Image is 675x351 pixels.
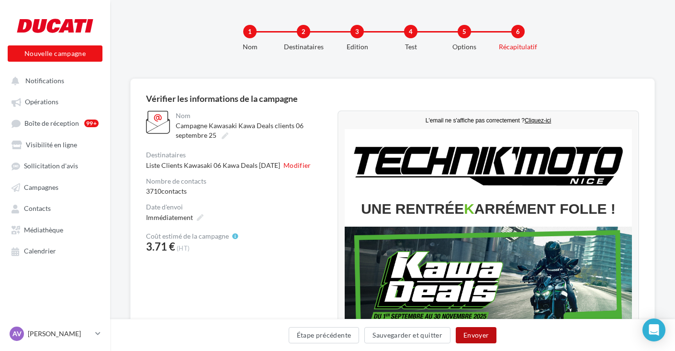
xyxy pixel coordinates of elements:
[84,120,99,127] div: 99+
[28,329,91,339] p: [PERSON_NAME]
[380,42,441,52] div: Test
[458,25,471,38] div: 5
[364,327,450,343] button: Sauvegarder et quitter
[176,121,304,139] span: Campagne Kawasaki Kawa Deals clients 06 septembre 25
[511,25,525,38] div: 6
[146,213,193,221] span: Immédiatement
[6,221,104,238] a: Médiathèque
[6,24,293,84] img: Logo_Technik_Moto_noir_recadre.jpg
[224,251,226,259] strong: !
[12,329,22,339] span: AV
[350,25,364,38] div: 3
[87,5,186,12] span: L'email ne s'affiche pas correctement ?
[146,178,330,185] div: Nombre de contacts
[196,275,254,284] span: offres spéciales
[125,89,135,105] strong: K
[24,205,51,213] span: Contacts
[146,204,330,210] div: Date d'envoi
[8,325,102,343] a: AV [PERSON_NAME]
[6,178,104,196] a: Campagnes
[146,160,280,170] span: Liste Clients Kawasaki 06 Kawa Deals [DATE]
[26,141,77,149] span: Visibilité en ligne
[24,183,58,191] span: Campagnes
[243,25,257,38] div: 1
[72,251,140,259] strong: avec les nouvelles
[487,42,549,52] div: Récapitulatif
[24,119,79,127] span: Boîte de réception
[146,186,330,196] div: 3710
[434,42,495,52] div: Options
[25,98,58,106] span: Opérations
[67,275,279,292] strong: la cerise sur le gateau avec des encore plus attractives
[6,199,104,217] a: Contacts
[140,252,224,259] a: OFFRES KAWA DEALS
[6,136,104,153] a: Visibilité en ligne
[146,241,175,252] span: 3.71 €
[24,162,78,170] span: Sollicitation d'avis
[6,72,101,89] button: Notifications
[28,242,271,251] span: Pour fêter la rentrée,
[219,42,281,52] div: Nom
[176,112,328,119] div: Nom
[283,160,311,170] button: Modifier
[6,242,104,259] a: Calendrier
[6,114,104,132] a: Boîte de réception99+
[326,42,388,52] div: Edition
[6,93,104,110] a: Opérations
[456,327,496,343] button: Envoyer
[6,157,104,174] a: Sollicitation d'avis
[146,233,229,240] span: Coût estimé de la campagne
[642,318,665,341] div: Open Intercom Messenger
[20,267,279,292] font: Afin de vous régaler, votre concessionnaire Kawasaki Nice Technik Moto a décidé de rajouter sur u...
[273,42,334,52] div: Destinataires
[289,327,360,343] button: Étape précédente
[404,25,417,38] div: 4
[297,25,310,38] div: 2
[161,187,187,195] span: contacts
[8,45,102,62] button: Nouvelle campagne
[22,89,125,105] strong: UNE RENTRÉE
[146,94,639,103] div: Vérifier les informations de la campagne
[98,242,270,251] strong: Kawasaki a mis les petits plats dans les grands
[177,244,190,252] span: (HT)
[25,77,64,85] span: Notifications
[135,89,277,105] strong: ARRÉMENT FOLLE !
[24,226,63,234] span: Médiathèque
[146,152,330,158] div: Destinataires
[24,247,56,255] span: Calendrier
[6,115,293,237] img: KAWASAKI_KV_1920x820.jpg
[186,5,212,12] a: Cliquez-ici
[140,251,224,259] u: OFFRES KAWA DEALS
